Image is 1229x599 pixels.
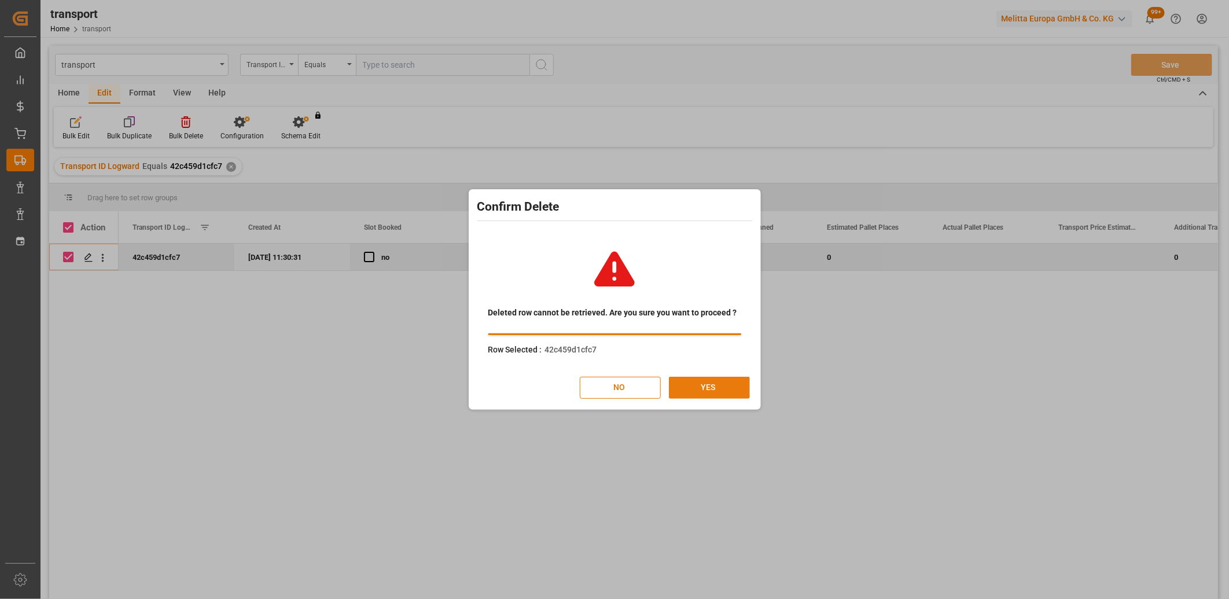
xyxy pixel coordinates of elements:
[477,198,752,216] h2: Confirm Delete
[488,307,737,319] span: Deleted row cannot be retrieved. Are you sure you want to proceed ?
[580,377,661,399] button: NO
[488,345,542,354] span: Row Selected :
[583,237,646,301] img: warning
[545,345,597,354] span: 42c459d1cfc7
[669,377,750,399] button: YES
